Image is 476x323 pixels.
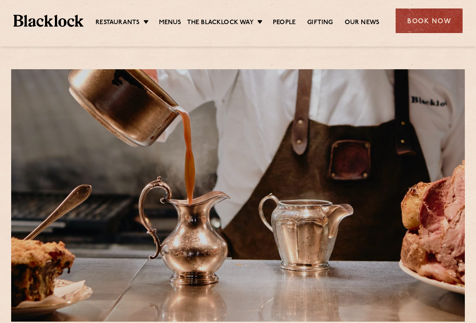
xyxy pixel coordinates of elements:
div: Book Now [396,8,463,33]
a: Menus [159,18,181,28]
a: The Blacklock Way [187,18,254,28]
a: People [273,18,296,28]
img: BL_Textured_Logo-footer-cropped.svg [13,15,84,27]
a: Our News [345,18,380,28]
a: Restaurants [96,18,139,28]
a: Gifting [307,18,333,28]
